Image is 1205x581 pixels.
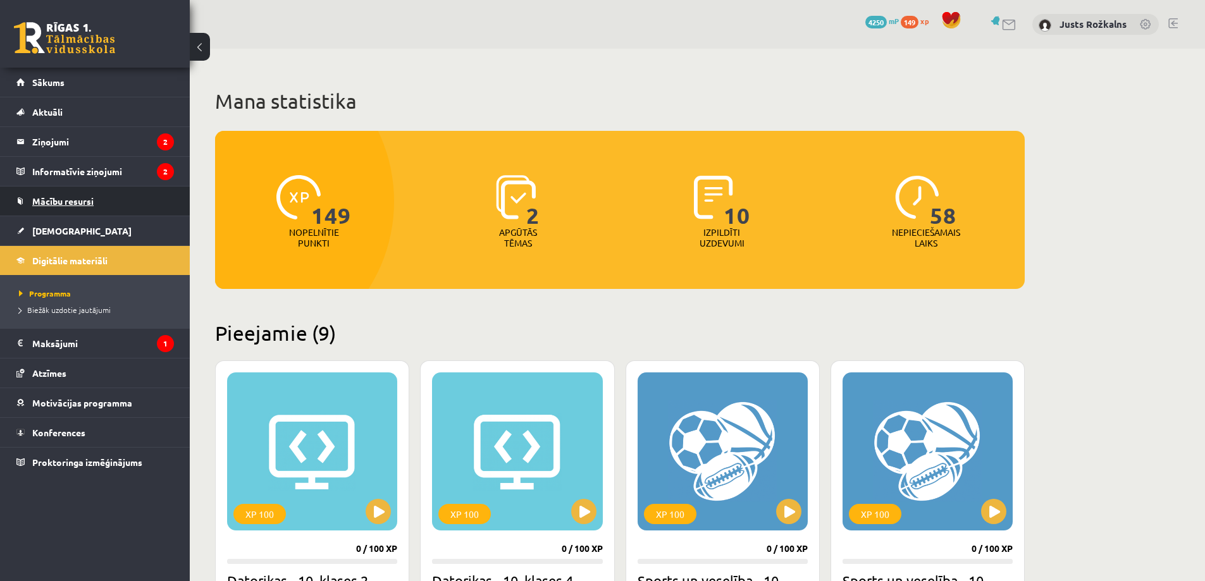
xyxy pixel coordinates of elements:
span: 58 [930,175,956,227]
a: Aktuāli [16,97,174,126]
div: XP 100 [438,504,491,524]
a: Atzīmes [16,358,174,388]
div: XP 100 [849,504,901,524]
span: Sākums [32,76,65,88]
span: Biežāk uzdotie jautājumi [19,305,111,315]
span: 2 [526,175,540,227]
span: 10 [724,175,750,227]
a: Rīgas 1. Tālmācības vidusskola [14,22,115,54]
span: 4250 [865,16,887,28]
img: icon-clock-7be60019b62300814b6bd22b8e044499b485619524d84068768e800edab66f18.svg [895,175,939,219]
span: Mācību resursi [32,195,94,207]
legend: Ziņojumi [32,127,174,156]
a: Digitālie materiāli [16,246,174,275]
legend: Informatīvie ziņojumi [32,157,174,186]
a: Sākums [16,68,174,97]
p: Nepieciešamais laiks [892,227,960,248]
span: 149 [311,175,351,227]
span: Konferences [32,427,85,438]
img: icon-xp-0682a9bc20223a9ccc6f5883a126b849a74cddfe5390d2b41b4391c66f2066e7.svg [276,175,321,219]
span: xp [920,16,929,26]
a: Biežāk uzdotie jautājumi [19,304,177,315]
span: Atzīmes [32,367,66,379]
div: XP 100 [233,504,286,524]
a: Konferences [16,418,174,447]
span: Programma [19,288,71,298]
a: Proktoringa izmēģinājums [16,448,174,477]
a: Mācību resursi [16,187,174,216]
a: 4250 mP [865,16,899,26]
span: Proktoringa izmēģinājums [32,456,142,468]
a: [DEMOGRAPHIC_DATA] [16,216,174,245]
a: Informatīvie ziņojumi2 [16,157,174,186]
a: Justs Rožkalns [1060,18,1127,30]
i: 2 [157,133,174,150]
h1: Mana statistika [215,89,1025,114]
span: Digitālie materiāli [32,255,108,266]
p: Apgūtās tēmas [493,227,543,248]
span: Motivācijas programma [32,397,132,408]
a: Ziņojumi2 [16,127,174,156]
legend: Maksājumi [32,329,174,358]
a: 149 xp [901,16,935,26]
a: Programma [19,288,177,299]
i: 1 [157,335,174,352]
i: 2 [157,163,174,180]
div: XP 100 [644,504,696,524]
h2: Pieejamie (9) [215,321,1025,345]
img: Justs Rožkalns [1039,19,1051,32]
span: 149 [901,16,918,28]
img: icon-learned-topics-4a711ccc23c960034f471b6e78daf4a3bad4a20eaf4de84257b87e66633f6470.svg [496,175,536,219]
span: [DEMOGRAPHIC_DATA] [32,225,132,236]
span: Aktuāli [32,106,63,118]
p: Izpildīti uzdevumi [697,227,746,248]
a: Maksājumi1 [16,329,174,358]
p: Nopelnītie punkti [289,227,339,248]
img: icon-completed-tasks-ad58ae20a441b2904462921112bc710f1caf180af7a3daa7317a5a94f2d26646.svg [694,175,733,219]
a: Motivācijas programma [16,388,174,417]
span: mP [889,16,899,26]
